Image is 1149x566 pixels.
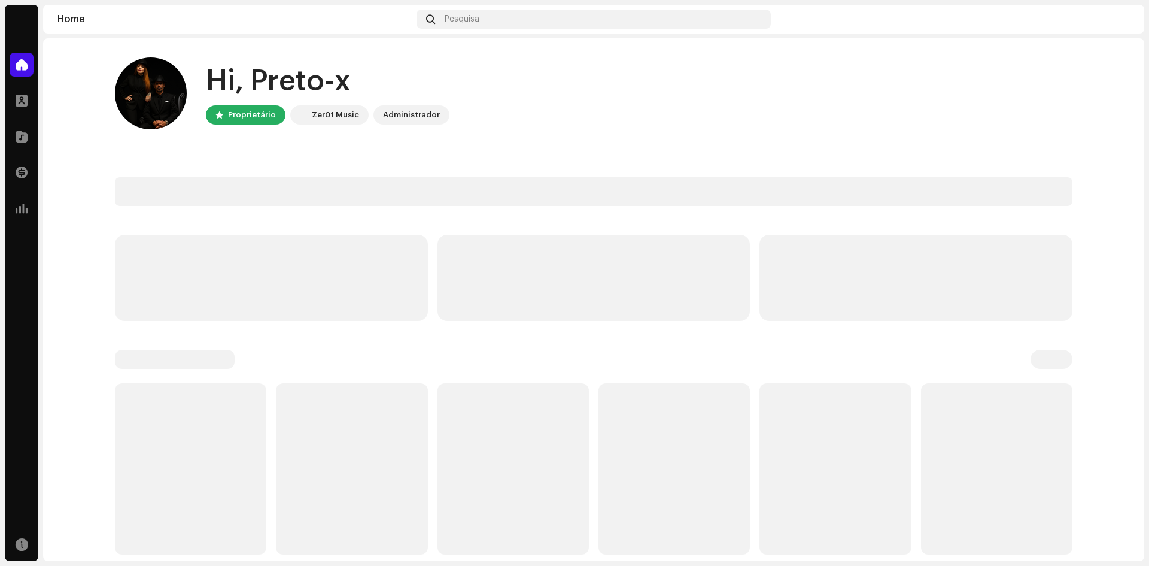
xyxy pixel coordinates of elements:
div: Proprietário [228,108,276,122]
img: afaf1030-a473-43d5-b6c6-95b27215810d [115,57,187,129]
span: Pesquisa [445,14,479,24]
div: Administrador [383,108,440,122]
div: Zer01 Music [312,108,359,122]
img: cd9a510e-9375-452c-b98b-71401b54d8f9 [293,108,307,122]
img: afaf1030-a473-43d5-b6c6-95b27215810d [1111,10,1130,29]
div: Hi, Preto-x [206,62,449,101]
div: Home [57,14,412,24]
